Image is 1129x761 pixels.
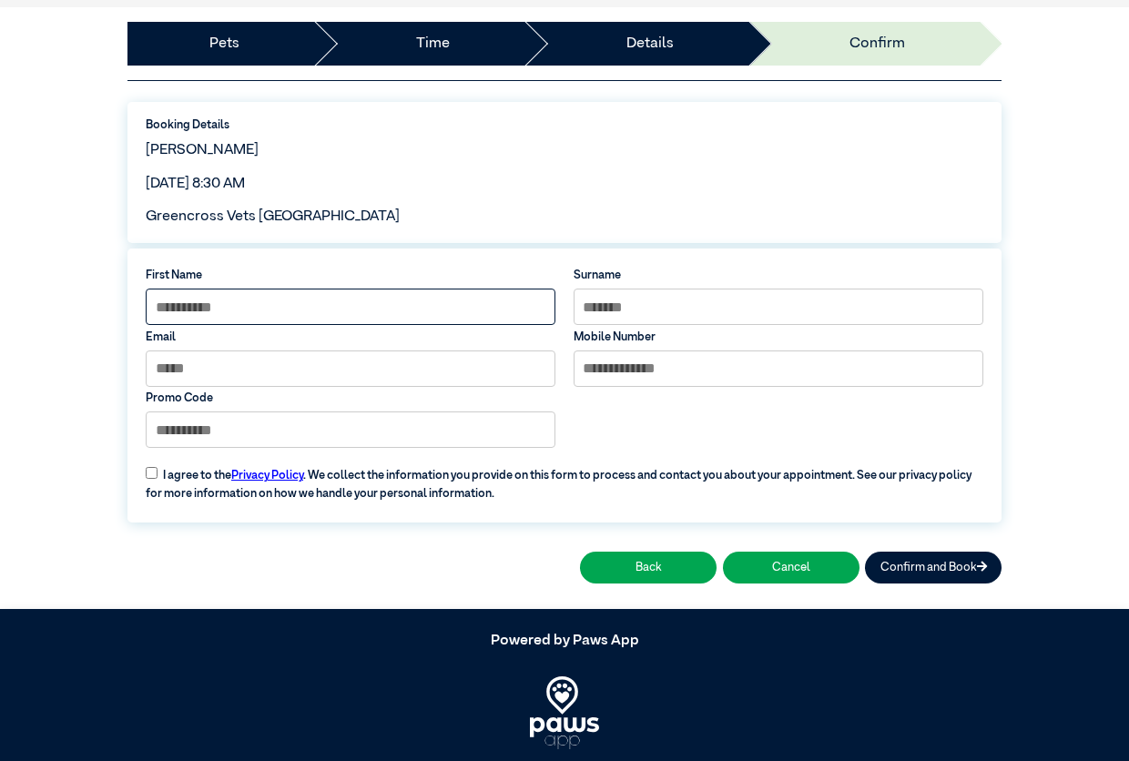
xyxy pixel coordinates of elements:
[530,676,600,749] img: PawsApp
[574,267,983,284] label: Surname
[865,552,1002,583] button: Confirm and Book
[231,470,303,482] a: Privacy Policy
[146,329,555,346] label: Email
[146,267,555,284] label: First Name
[146,177,245,191] span: [DATE] 8:30 AM
[574,329,983,346] label: Mobile Number
[137,456,992,502] label: I agree to the . We collect the information you provide on this form to process and contact you a...
[209,33,239,55] a: Pets
[146,390,555,407] label: Promo Code
[146,143,259,157] span: [PERSON_NAME]
[723,552,859,583] button: Cancel
[626,33,674,55] a: Details
[580,552,717,583] button: Back
[127,633,1002,650] h5: Powered by Paws App
[146,209,400,224] span: Greencross Vets [GEOGRAPHIC_DATA]
[146,117,983,134] label: Booking Details
[146,467,158,479] input: I agree to thePrivacy Policy. We collect the information you provide on this form to process and ...
[416,33,450,55] a: Time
